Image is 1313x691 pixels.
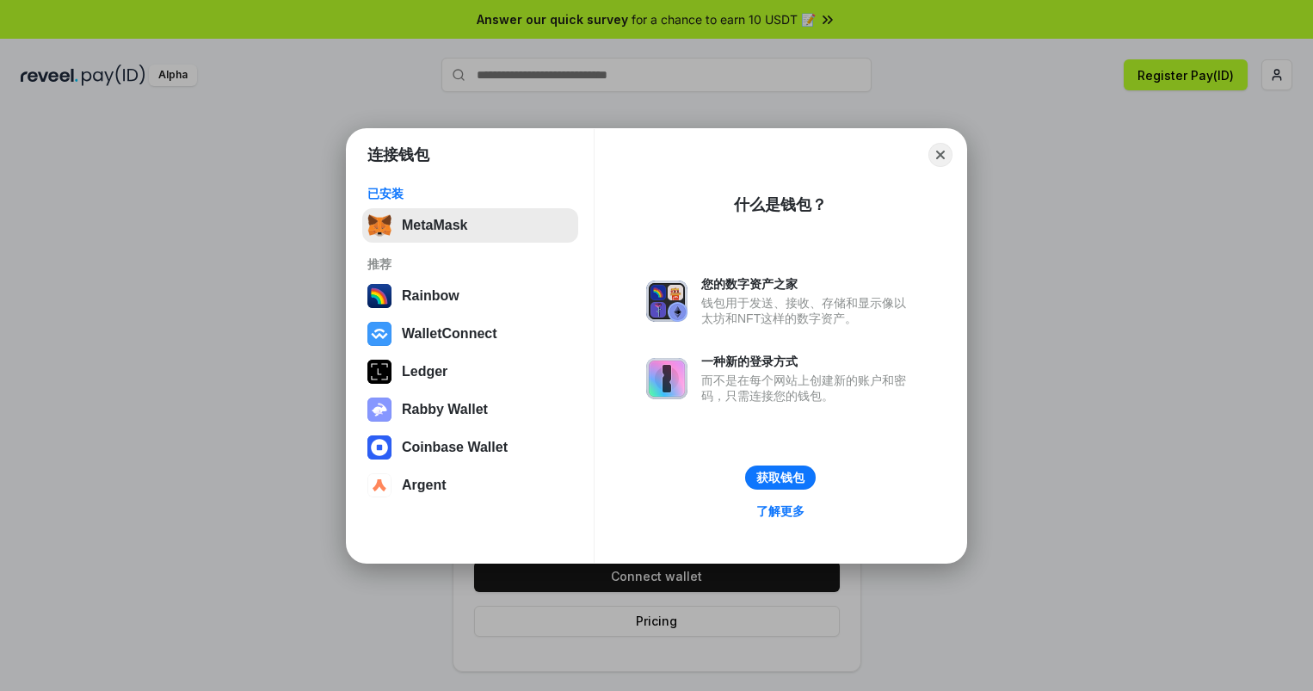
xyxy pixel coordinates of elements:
button: WalletConnect [362,317,578,351]
img: svg+xml,%3Csvg%20width%3D%2228%22%20height%3D%2228%22%20viewBox%3D%220%200%2028%2028%22%20fill%3D... [367,322,391,346]
img: svg+xml,%3Csvg%20width%3D%22120%22%20height%3D%22120%22%20viewBox%3D%220%200%20120%20120%22%20fil... [367,284,391,308]
div: 钱包用于发送、接收、存储和显示像以太坊和NFT这样的数字资产。 [701,295,915,326]
img: svg+xml,%3Csvg%20xmlns%3D%22http%3A%2F%2Fwww.w3.org%2F2000%2Fsvg%22%20width%3D%2228%22%20height%3... [367,360,391,384]
h1: 连接钱包 [367,145,429,165]
img: svg+xml,%3Csvg%20xmlns%3D%22http%3A%2F%2Fwww.w3.org%2F2000%2Fsvg%22%20fill%3D%22none%22%20viewBox... [646,281,687,322]
div: 推荐 [367,256,573,272]
button: Argent [362,468,578,503]
div: Ledger [402,364,447,379]
div: 一种新的登录方式 [701,354,915,369]
button: 获取钱包 [745,466,816,490]
button: Rainbow [362,279,578,313]
img: svg+xml,%3Csvg%20width%3D%2228%22%20height%3D%2228%22%20viewBox%3D%220%200%2028%2028%22%20fill%3D... [367,435,391,460]
div: 什么是钱包？ [734,194,827,215]
div: WalletConnect [402,326,497,342]
img: svg+xml,%3Csvg%20width%3D%2228%22%20height%3D%2228%22%20viewBox%3D%220%200%2028%2028%22%20fill%3D... [367,473,391,497]
div: 而不是在每个网站上创建新的账户和密码，只需连接您的钱包。 [701,373,915,404]
button: Close [928,143,952,167]
div: Rainbow [402,288,459,304]
img: svg+xml,%3Csvg%20fill%3D%22none%22%20height%3D%2233%22%20viewBox%3D%220%200%2035%2033%22%20width%... [367,213,391,238]
div: Rabby Wallet [402,402,488,417]
button: MetaMask [362,208,578,243]
button: Coinbase Wallet [362,430,578,465]
div: 获取钱包 [756,470,804,485]
div: MetaMask [402,218,467,233]
div: 了解更多 [756,503,804,519]
div: 已安装 [367,186,573,201]
div: Argent [402,478,447,493]
button: Ledger [362,355,578,389]
img: svg+xml,%3Csvg%20xmlns%3D%22http%3A%2F%2Fwww.w3.org%2F2000%2Fsvg%22%20fill%3D%22none%22%20viewBox... [367,398,391,422]
img: svg+xml,%3Csvg%20xmlns%3D%22http%3A%2F%2Fwww.w3.org%2F2000%2Fsvg%22%20fill%3D%22none%22%20viewBox... [646,358,687,399]
button: Rabby Wallet [362,392,578,427]
a: 了解更多 [746,500,815,522]
div: Coinbase Wallet [402,440,508,455]
div: 您的数字资产之家 [701,276,915,292]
